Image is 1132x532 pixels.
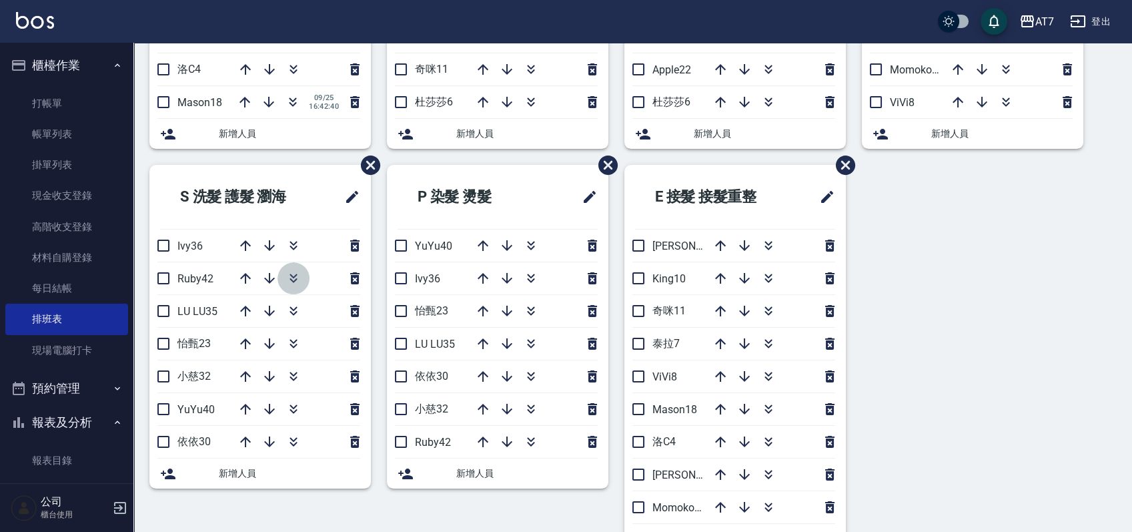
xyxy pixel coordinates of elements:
[177,96,222,109] span: Mason18
[652,95,690,108] span: 杜莎莎6
[826,146,857,185] span: 刪除班表
[588,146,620,185] span: 刪除班表
[5,88,128,119] a: 打帳單
[694,127,835,141] span: 新增人員
[5,180,128,211] a: 現金收支登錄
[415,63,448,75] span: 奇咪11
[1065,9,1116,34] button: 登出
[5,304,128,334] a: 排班表
[387,119,608,149] div: 新增人員
[652,272,686,285] span: King10
[41,509,109,521] p: 櫃台使用
[811,181,835,213] span: 修改班表的標題
[387,459,608,489] div: 新增人員
[336,181,360,213] span: 修改班表的標題
[177,305,217,318] span: LU LU35
[415,304,448,317] span: 怡甄23
[931,127,1073,141] span: 新增人員
[415,272,440,285] span: Ivy36
[177,337,211,350] span: 怡甄23
[862,119,1083,149] div: 新增人員
[456,467,598,481] span: 新增人員
[415,436,451,449] span: Ruby42
[177,435,211,448] span: 依依30
[890,63,944,76] span: Momoko12
[149,459,371,489] div: 新增人員
[635,173,794,221] h2: E 接髮 接髮重整
[177,63,201,75] span: 洛C4
[16,12,54,29] img: Logo
[309,93,339,102] span: 09/25
[415,403,448,415] span: 小慈32
[309,102,339,111] span: 16:42:40
[624,119,846,149] div: 新增人員
[219,467,360,481] span: 新增人員
[652,370,677,383] span: ViVi8
[574,181,598,213] span: 修改班表的標題
[5,371,128,406] button: 預約管理
[5,335,128,366] a: 現場電腦打卡
[5,476,128,507] a: 店家日報表
[652,63,691,76] span: Apple22
[177,370,211,382] span: 小慈32
[5,212,128,242] a: 高階收支登錄
[149,119,371,149] div: 新增人員
[41,495,109,509] h5: 公司
[981,8,1007,35] button: save
[351,146,382,185] span: 刪除班表
[177,272,213,285] span: Ruby42
[415,370,448,382] span: 依依30
[652,304,686,317] span: 奇咪11
[1014,8,1059,35] button: AT7
[652,469,738,481] span: [PERSON_NAME]9
[5,242,128,273] a: 材料自購登錄
[5,273,128,304] a: 每日結帳
[177,240,203,252] span: Ivy36
[5,119,128,150] a: 帳單列表
[415,95,453,108] span: 杜莎莎6
[11,495,37,521] img: Person
[160,173,321,221] h2: S 洗髮 護髮 瀏海
[5,150,128,180] a: 掛單列表
[219,127,360,141] span: 新增人員
[652,240,738,252] span: [PERSON_NAME]2
[652,403,697,416] span: Mason18
[652,435,676,448] span: 洛C4
[652,337,680,350] span: 泰拉7
[177,403,215,416] span: YuYu40
[415,338,455,350] span: LU LU35
[890,96,915,109] span: ViVi8
[5,48,128,83] button: 櫃檯作業
[5,405,128,440] button: 報表及分析
[5,445,128,476] a: 報表目錄
[652,501,706,514] span: Momoko12
[398,173,542,221] h2: P 染髮 燙髮
[1035,13,1054,30] div: AT7
[415,240,452,252] span: YuYu40
[456,127,598,141] span: 新增人員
